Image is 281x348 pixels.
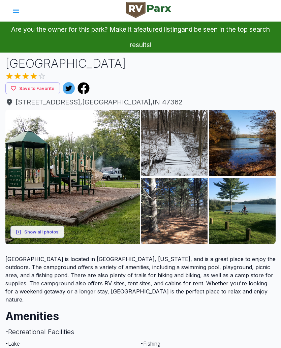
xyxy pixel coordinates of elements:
[10,226,64,238] button: Show all photos
[5,110,140,244] img: AAcXr8rV-TfskdZDXSIb-GQZTEy85JokpIfLLhgpYcJRLsZaWUU8EMbmwDdlcGu1d0jzH3bgBt_8jN5l4f09a_8MeTwFq4Ndl...
[5,304,276,324] h2: Amenities
[5,82,60,95] button: Save to Favorite
[141,110,208,176] img: AAcXr8ryOFtdB-PYy0WInFncqIYalTvNZbVfW_ImyRrfMuZ3X-0eFq7gq9cek4SMgBV7h_Rxc-FCslos6GCyRs1N8cmuVoIia...
[141,178,208,244] img: AAcXr8pQqXlisSFYOGgJScbdUUkThA_3uAbgquSao_nXcCmfTRT9fNPcLgQf2Ycv16k5g2C5OPFdysTaTyKbeuLpoQ0n1_5o7...
[5,97,276,107] a: [STREET_ADDRESS],[GEOGRAPHIC_DATA],IN 47362
[209,110,276,176] img: AAcXr8o8KdUuv9Q6l5Mw0GeI5sOe-8qXI7XIFFNDy7luDWFI3PJboUW2XHjPcW4p4ZOPpxtvto4_k9TXTwdwAW8u6VC1_SWev...
[126,2,171,20] a: RVParx Logo
[5,324,276,340] h3: - Recreational Facilities
[5,97,276,107] span: [STREET_ADDRESS] , [GEOGRAPHIC_DATA] , IN 47362
[5,55,276,72] h1: [GEOGRAPHIC_DATA]
[126,2,171,18] img: RVParx Logo
[209,178,276,244] img: AAcXr8p0RweeUaJzuaGUYUGhH_vGss7gCGv88chJlqH5H-o-IL0giUZw6Ygc6iRi-gxAqoceIha10tCdqBzD9L_LKadIsHMqU...
[8,22,273,53] p: Are you the owner for this park? Make it a and be seen in the top search results!
[5,340,20,347] span: • Lake
[8,3,24,19] button: account of current user
[140,340,160,347] span: • Fishing
[5,255,276,304] p: [GEOGRAPHIC_DATA] is located in [GEOGRAPHIC_DATA], [US_STATE], and is a great place to enjoy the ...
[137,25,181,33] a: featured listing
